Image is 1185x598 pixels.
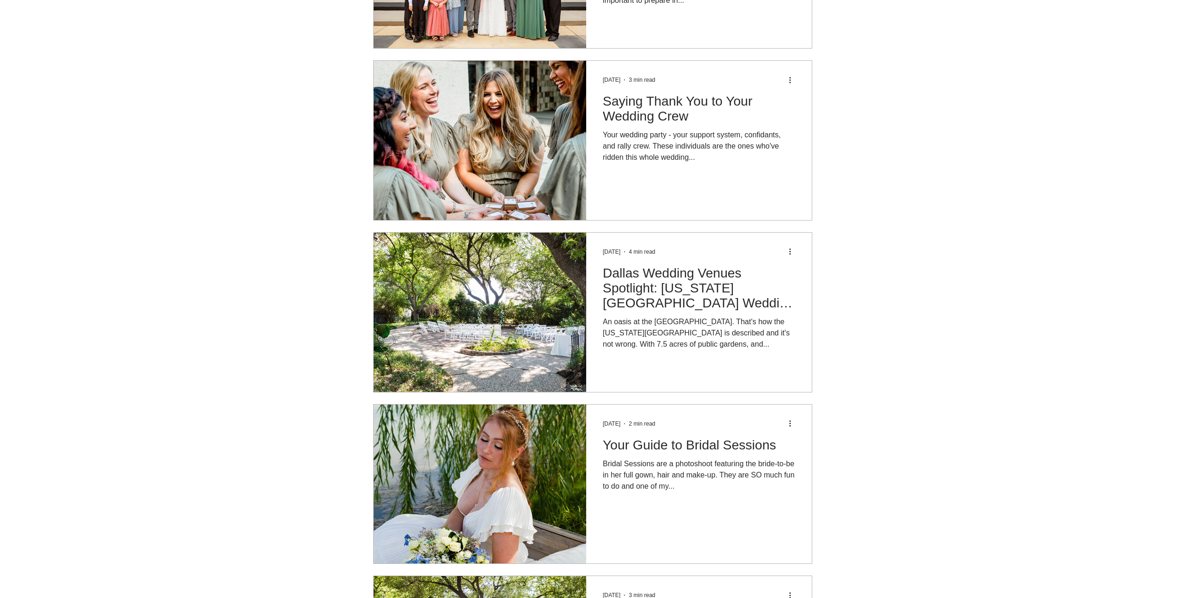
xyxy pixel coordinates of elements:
span: Apr 8, 2023 [603,77,621,83]
a: Dallas Wedding Venues Spotlight: [US_STATE][GEOGRAPHIC_DATA] Wedding Venue [603,265,795,316]
img: Saying Thank You to Your Wedding Crew [373,60,587,221]
span: Mar 22, 2023 [603,249,621,255]
span: 4 min read [629,249,655,255]
div: An oasis at the [GEOGRAPHIC_DATA]. That's how the [US_STATE][GEOGRAPHIC_DATA] is described and it... [603,316,795,350]
button: More actions [788,418,799,429]
div: Your wedding party - your support system, confidants, and rally crew. These individuals are the o... [603,129,795,163]
img: Your Guide to Bridal Sessions [373,404,587,564]
h2: Your Guide to Bridal Sessions [603,438,795,453]
span: 3 min read [629,77,655,83]
h2: Dallas Wedding Venues Spotlight: [US_STATE][GEOGRAPHIC_DATA] Wedding Venue [603,266,795,311]
button: More actions [788,246,799,257]
span: Mar 10, 2023 [603,420,621,427]
a: Your Guide to Bridal Sessions [603,437,795,458]
h2: Saying Thank You to Your Wedding Crew [603,94,795,124]
a: Saying Thank You to Your Wedding Crew [603,93,795,129]
img: Dallas Wedding Venues Spotlight: Texas Discovery Gardens Wedding Venue [373,232,587,392]
span: 2 min read [629,420,655,427]
iframe: Wix Chat [1141,554,1185,598]
button: More actions [788,74,799,85]
div: Bridal Sessions are a photoshoot featuring the bride-to-be in her full gown, hair and make-up. Th... [603,458,795,492]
